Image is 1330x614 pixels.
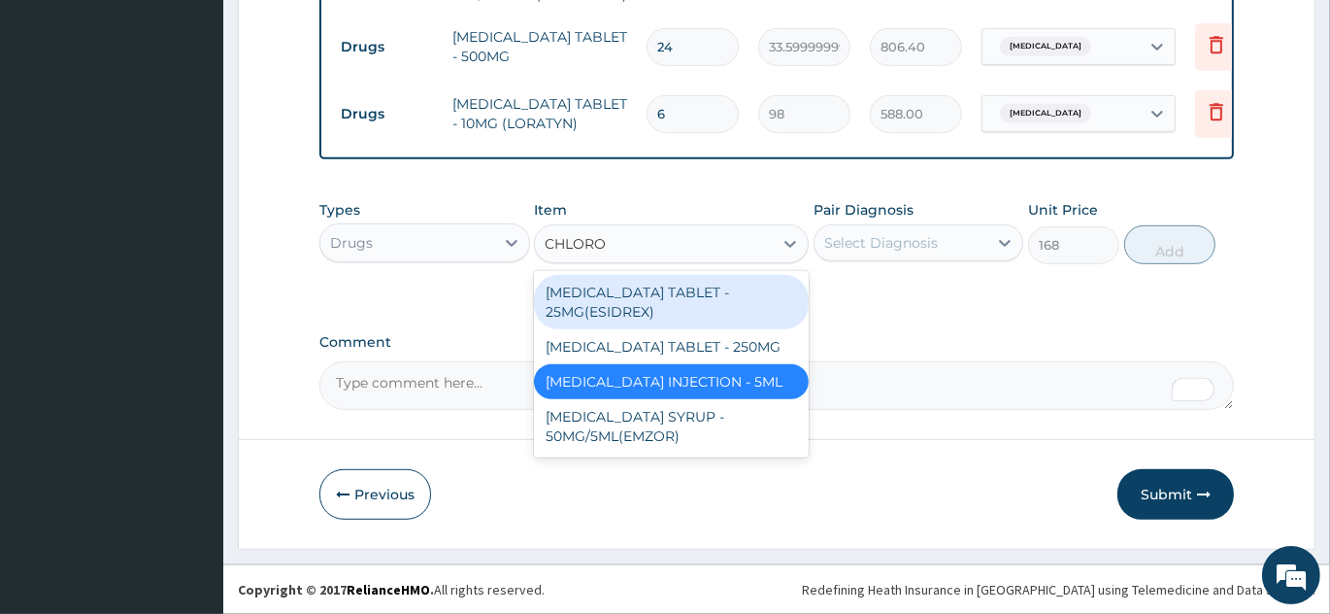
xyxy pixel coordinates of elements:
div: Drugs [330,233,373,253]
footer: All rights reserved. [223,564,1330,614]
div: [MEDICAL_DATA] INJECTION - 5ML [534,364,809,399]
div: [MEDICAL_DATA] TABLET - 250MG [534,329,809,364]
label: Item [534,200,567,220]
span: We're online! [113,184,268,380]
div: [MEDICAL_DATA] SYRUP - 50MG/5ML(EMZOR) [534,399,809,454]
div: [MEDICAL_DATA] TABLET - 25MG(ESIDREX) [534,275,809,329]
label: Unit Price [1028,200,1098,220]
button: Add [1124,225,1215,264]
td: Drugs [331,96,443,132]
div: Chat with us now [101,109,326,134]
textarea: Type your message and hit 'Enter' [10,408,370,476]
img: d_794563401_company_1708531726252_794563401 [36,97,79,146]
button: Previous [319,469,431,520]
span: [MEDICAL_DATA] [1000,37,1091,56]
a: RelianceHMO [347,581,430,598]
div: Select Diagnosis [824,233,938,253]
textarea: To enrich screen reader interactions, please activate Accessibility in Grammarly extension settings [319,361,1234,410]
div: Minimize live chat window [318,10,365,56]
span: [MEDICAL_DATA] [1000,104,1091,123]
button: Submit [1117,469,1234,520]
td: Drugs [331,29,443,65]
td: [MEDICAL_DATA] TABLET - 10MG (LORATYN) [443,85,637,143]
label: Pair Diagnosis [814,200,914,220]
strong: Copyright © 2017 . [238,581,434,598]
div: Redefining Heath Insurance in [GEOGRAPHIC_DATA] using Telemedicine and Data Science! [802,580,1315,599]
label: Comment [319,334,1234,351]
td: [MEDICAL_DATA] TABLET - 500MG [443,17,637,76]
label: Types [319,202,360,219]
